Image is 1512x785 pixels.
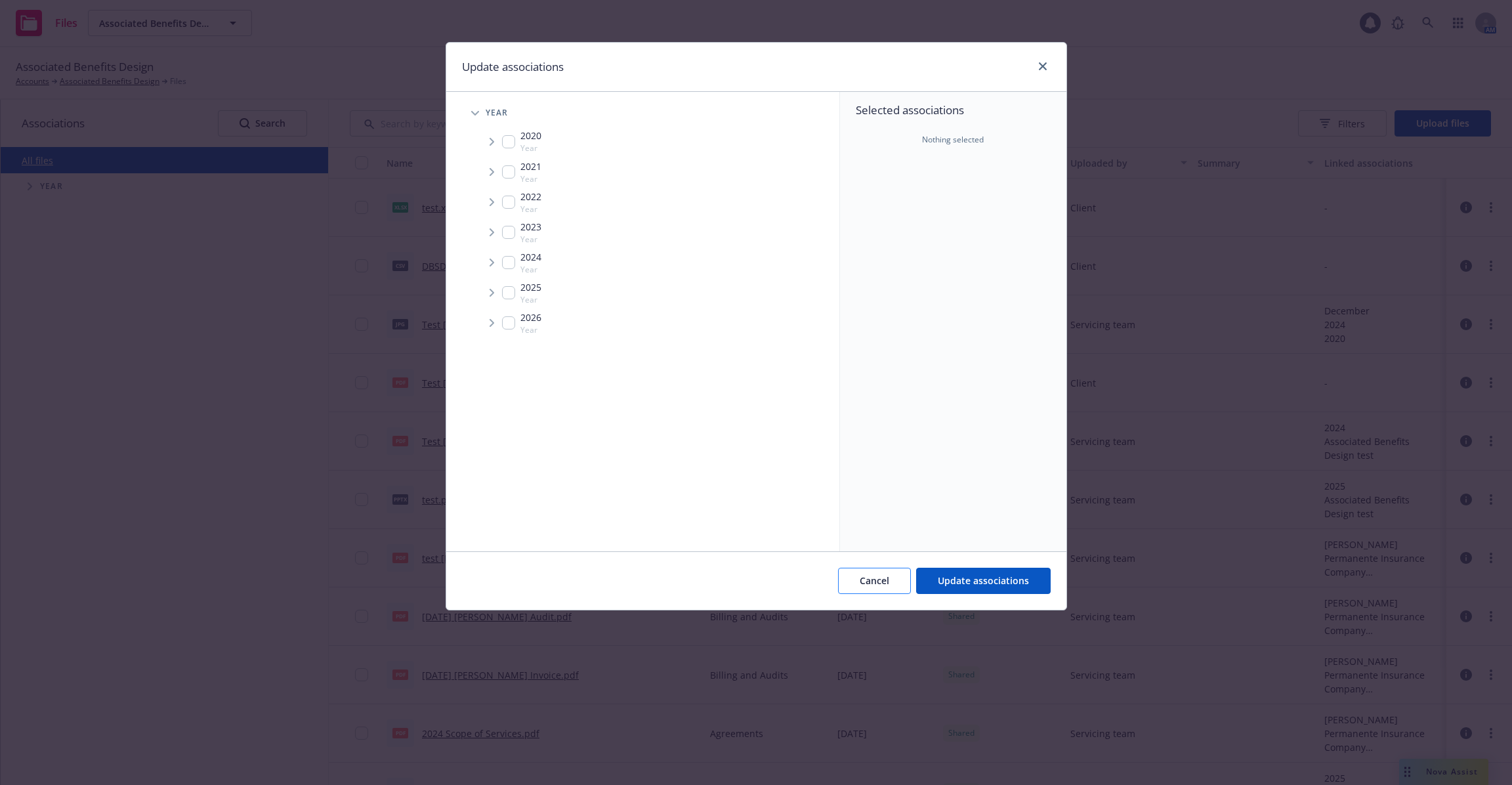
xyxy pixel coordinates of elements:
[462,58,564,75] h1: Update associations
[446,100,839,338] div: Tree Example
[916,568,1051,594] button: Update associations
[520,250,541,264] span: 2024
[520,203,541,215] span: Year
[860,574,889,587] span: Cancel
[520,324,541,335] span: Year
[520,310,541,324] span: 2026
[520,234,541,245] span: Year
[856,102,1051,118] span: Selected associations
[838,568,911,594] button: Cancel
[520,220,541,234] span: 2023
[922,134,984,146] span: Nothing selected
[520,129,541,142] span: 2020
[520,142,541,154] span: Year
[520,280,541,294] span: 2025
[520,264,541,275] span: Year
[938,574,1029,587] span: Update associations
[520,190,541,203] span: 2022
[486,109,509,117] span: Year
[520,294,541,305] span: Year
[520,173,541,184] span: Year
[1035,58,1051,74] a: close
[520,159,541,173] span: 2021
